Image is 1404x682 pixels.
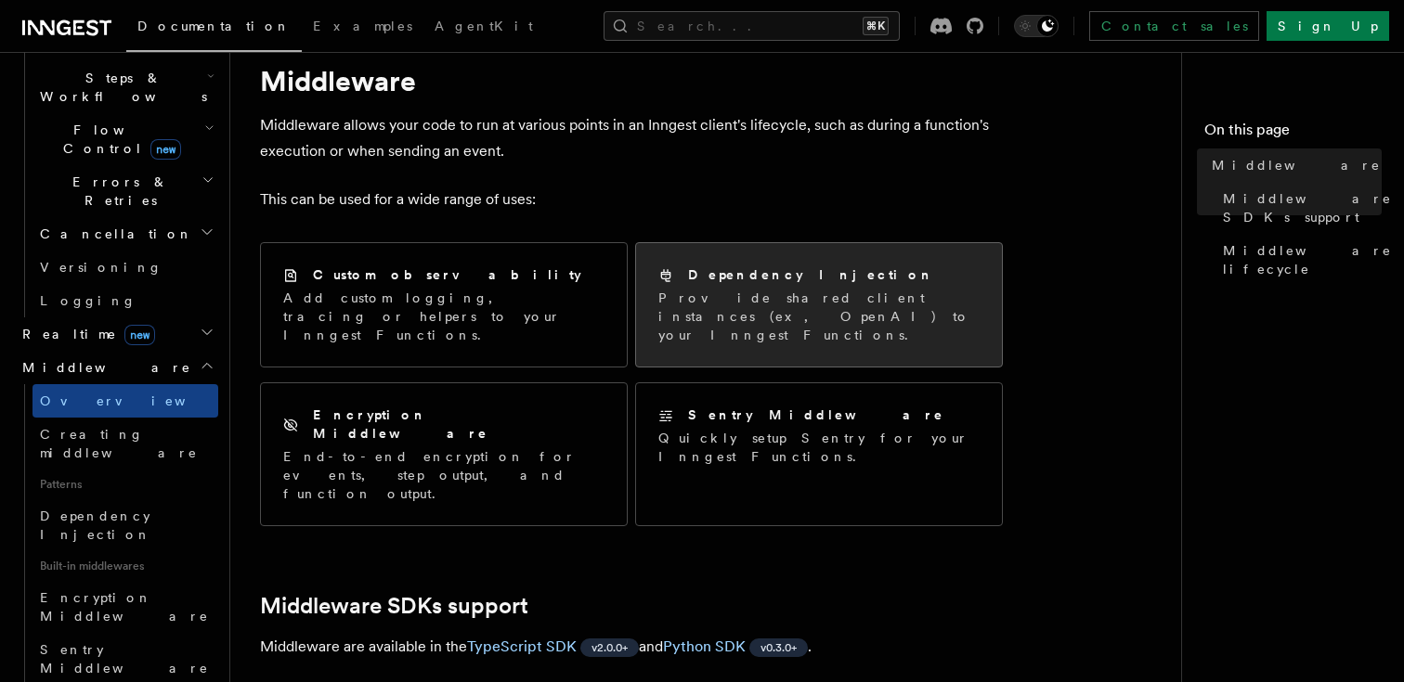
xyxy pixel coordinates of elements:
[32,225,193,243] span: Cancellation
[1204,148,1382,182] a: Middleware
[40,393,231,408] span: Overview
[260,593,528,619] a: Middleware SDKs support
[863,17,889,35] kbd: ⌘K
[126,6,302,52] a: Documentation
[32,581,218,633] a: Encryption Middleware
[260,187,1003,212] p: This can be used for a wide range of uses:
[32,499,218,551] a: Dependency Injection
[313,19,412,33] span: Examples
[635,382,1003,526] a: Sentry MiddlewareQuickly setup Sentry for your Inngest Functions.
[15,317,218,351] button: Realtimenew
[302,6,423,50] a: Examples
[435,19,533,33] span: AgentKit
[40,427,198,460] span: Creating middleware
[1204,119,1382,148] h4: On this page
[760,640,797,655] span: v0.3.0+
[1212,156,1381,174] span: Middleware
[32,173,201,210] span: Errors & Retries
[32,251,218,284] a: Versioning
[40,260,162,275] span: Versioning
[663,637,746,655] a: Python SDK
[260,64,1003,97] h1: Middleware
[1223,189,1392,226] span: Middleware SDKs support
[1215,234,1382,286] a: Middleware lifecycle
[40,508,151,542] span: Dependency Injection
[1089,11,1259,41] a: Contact sales
[124,325,155,345] span: new
[32,121,204,158] span: Flow Control
[32,113,218,165] button: Flow Controlnew
[40,642,209,676] span: Sentry Middleware
[32,61,218,113] button: Steps & Workflows
[313,405,604,443] h2: Encryption Middleware
[32,418,218,470] a: Creating middleware
[688,265,934,284] h2: Dependency Injection
[1014,15,1059,37] button: Toggle dark mode
[635,242,1003,367] a: Dependency InjectionProvide shared client instances (ex, OpenAI) to your Inngest Functions.
[32,551,218,581] span: Built-in middlewares
[32,217,218,251] button: Cancellation
[15,358,191,377] span: Middleware
[1267,11,1389,41] a: Sign Up
[283,447,604,503] p: End-to-end encryption for events, step output, and function output.
[32,384,218,418] a: Overview
[1215,182,1382,234] a: Middleware SDKs support
[260,242,628,367] a: Custom observabilityAdd custom logging, tracing or helpers to your Inngest Functions.
[283,289,604,344] p: Add custom logging, tracing or helpers to your Inngest Functions.
[260,382,628,526] a: Encryption MiddlewareEnd-to-end encryption for events, step output, and function output.
[604,11,900,41] button: Search...⌘K
[150,139,181,160] span: new
[658,429,980,466] p: Quickly setup Sentry for your Inngest Functions.
[313,265,581,284] h2: Custom observability
[137,19,291,33] span: Documentation
[32,470,218,499] span: Patterns
[40,590,209,624] span: Encryption Middleware
[40,293,136,308] span: Logging
[467,637,577,655] a: TypeScript SDK
[260,634,1003,660] p: Middleware are available in the and .
[260,112,1003,164] p: Middleware allows your code to run at various points in an Inngest client's lifecycle, such as du...
[658,289,980,344] p: Provide shared client instances (ex, OpenAI) to your Inngest Functions.
[32,69,207,106] span: Steps & Workflows
[15,351,218,384] button: Middleware
[591,640,628,655] span: v2.0.0+
[15,325,155,343] span: Realtime
[688,405,944,424] h2: Sentry Middleware
[32,165,218,217] button: Errors & Retries
[423,6,544,50] a: AgentKit
[15,28,218,317] div: Inngest Functions
[32,284,218,317] a: Logging
[1223,241,1392,278] span: Middleware lifecycle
